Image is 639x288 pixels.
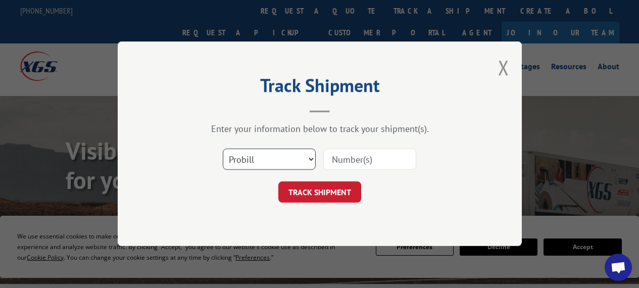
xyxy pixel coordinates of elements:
a: Open chat [605,254,632,281]
h2: Track Shipment [168,78,471,98]
input: Number(s) [323,149,416,170]
div: Enter your information below to track your shipment(s). [168,123,471,135]
button: Close modal [498,54,509,81]
button: TRACK SHIPMENT [278,182,361,203]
